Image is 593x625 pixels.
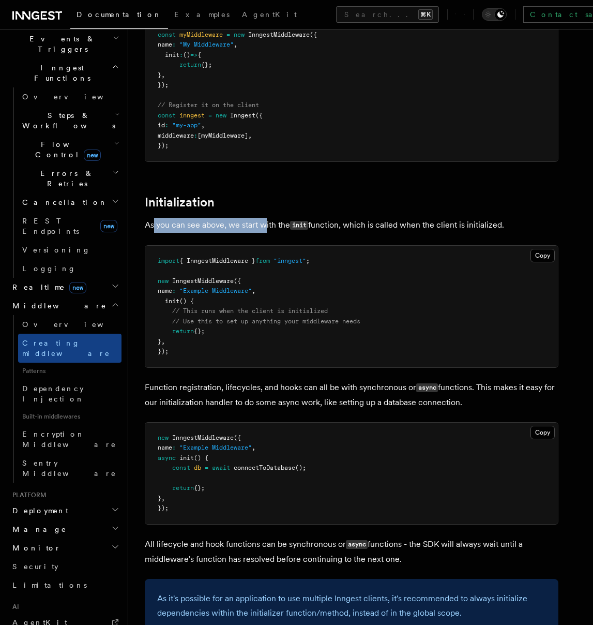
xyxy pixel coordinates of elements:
[172,328,194,335] span: return
[8,501,121,520] button: Deployment
[273,257,306,264] span: "inngest"
[161,338,165,345] span: ,
[8,301,107,311] span: Middleware
[190,51,197,58] span: =>
[158,257,179,264] span: import
[165,51,179,58] span: init
[168,3,236,28] a: Examples
[18,197,108,207] span: Cancellation
[158,71,161,79] span: }
[145,537,558,567] p: All lifecycle and hook functions can be synchronous or functions - the SDK will always wait until...
[22,246,90,254] span: Versioning
[161,71,165,79] span: ,
[172,307,328,315] span: // This runs when the client is initialized
[18,193,121,212] button: Cancellation
[172,277,234,285] span: InngestMiddleware
[226,31,230,38] span: =
[197,51,201,58] span: {
[158,41,172,48] span: name
[158,287,172,294] span: name
[22,459,116,478] span: Sentry Middleware
[158,277,169,285] span: new
[194,454,208,462] span: () {
[242,10,297,19] span: AgentKit
[179,444,252,451] span: "Example Middleware"
[12,581,87,589] span: Limitations
[84,150,101,161] span: new
[8,603,19,611] span: AI
[216,112,226,119] span: new
[8,63,112,83] span: Inngest Functions
[346,540,368,549] code: async
[172,434,234,441] span: InngestMiddleware
[158,81,169,88] span: });
[100,220,117,232] span: new
[158,504,169,512] span: });
[201,122,205,129] span: ,
[157,591,546,620] p: As it's possible for an application to use multiple Inngest clients, it's recommended to always i...
[18,363,121,379] span: Patterns
[8,29,121,58] button: Events & Triggers
[18,168,112,189] span: Errors & Retries
[248,31,310,38] span: InngestMiddleware
[179,61,201,68] span: return
[252,287,255,294] span: ,
[70,3,168,29] a: Documentation
[530,426,555,439] button: Copy
[310,31,317,38] span: ({
[8,87,121,278] div: Inngest Functions
[234,41,237,48] span: ,
[172,464,190,471] span: const
[18,315,121,334] a: Overview
[158,31,176,38] span: const
[18,106,121,135] button: Steps & Workflows
[8,557,121,576] a: Security
[179,287,252,294] span: "Example Middleware"
[255,257,270,264] span: from
[158,444,172,451] span: name
[18,241,121,259] a: Versioning
[172,318,360,325] span: // Use this to set up anything your middleware needs
[201,61,212,68] span: {};
[172,444,176,451] span: :
[295,464,306,471] span: ();
[179,297,194,305] span: () {
[158,122,165,129] span: id
[158,348,169,355] span: });
[18,334,121,363] a: Creating middleware
[183,51,190,58] span: ()
[18,408,121,425] span: Built-in middlewares
[205,464,208,471] span: =
[158,338,161,345] span: }
[179,51,183,58] span: :
[252,444,255,451] span: ,
[234,31,245,38] span: new
[236,3,303,28] a: AgentKit
[8,58,121,87] button: Inngest Functions
[8,520,121,539] button: Manage
[8,491,47,499] span: Platform
[530,249,555,262] button: Copy
[12,562,58,571] span: Security
[8,315,121,483] div: Middleware
[194,132,197,139] span: :
[158,112,176,119] span: const
[18,87,121,106] a: Overview
[234,277,241,285] span: ({
[179,112,205,119] span: inngest
[22,264,76,273] span: Logging
[22,217,79,235] span: REST Endpoints
[22,384,84,403] span: Dependency Injection
[8,278,121,296] button: Realtimenew
[158,495,161,502] span: }
[158,434,169,441] span: new
[22,93,129,101] span: Overview
[18,212,121,241] a: REST Endpointsnew
[306,257,310,264] span: ;
[208,112,212,119] span: =
[145,195,215,210] a: Initialization
[482,8,507,21] button: Toggle dark mode
[18,164,121,193] button: Errors & Retries
[179,31,223,38] span: myMiddleware
[8,282,86,292] span: Realtime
